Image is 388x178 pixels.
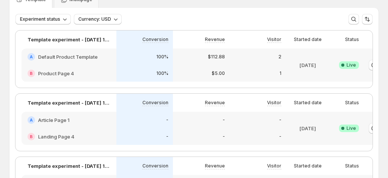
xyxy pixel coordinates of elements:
[38,70,74,77] h2: Product Page 4
[30,118,33,122] h2: A
[294,37,322,43] p: Started date
[142,163,168,169] p: Conversion
[30,134,33,139] h2: B
[78,16,111,22] span: Currency: USD
[38,53,98,61] h2: Default Product Template
[223,117,225,123] p: -
[27,162,110,170] p: Template experiment - [DATE] 10:26:42
[299,61,316,69] p: [DATE]
[345,37,359,43] p: Status
[280,70,281,76] p: 1
[205,163,225,169] p: Revenue
[30,71,33,76] h2: B
[205,100,225,106] p: Revenue
[156,54,168,60] p: 100%
[27,99,110,106] p: Template experiment - [DATE] 10:26:21
[142,100,168,106] p: Conversion
[205,37,225,43] p: Revenue
[267,100,281,106] p: Visitor
[20,16,60,22] span: Experiment status
[166,117,168,123] p: -
[267,163,281,169] p: Visitor
[223,134,225,140] p: -
[30,55,33,59] h2: A
[345,100,359,106] p: Status
[299,125,316,132] p: [DATE]
[74,14,122,24] button: Currency: USD
[38,133,74,140] h2: Landing Page 4
[142,37,168,43] p: Conversion
[212,70,225,76] p: $5.00
[362,14,373,24] button: Sort the results
[345,163,359,169] p: Status
[38,116,70,124] h2: Article Page 1
[279,117,281,123] p: -
[267,37,281,43] p: Visitor
[294,100,322,106] p: Started date
[347,62,356,68] span: Live
[347,125,356,131] span: Live
[27,36,110,43] p: Template experiment - [DATE] 15:25:50
[279,134,281,140] p: -
[15,14,71,24] button: Experiment status
[208,54,225,60] p: $112.88
[278,54,281,60] p: 2
[166,134,168,140] p: -
[294,163,322,169] p: Started date
[156,70,168,76] p: 100%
